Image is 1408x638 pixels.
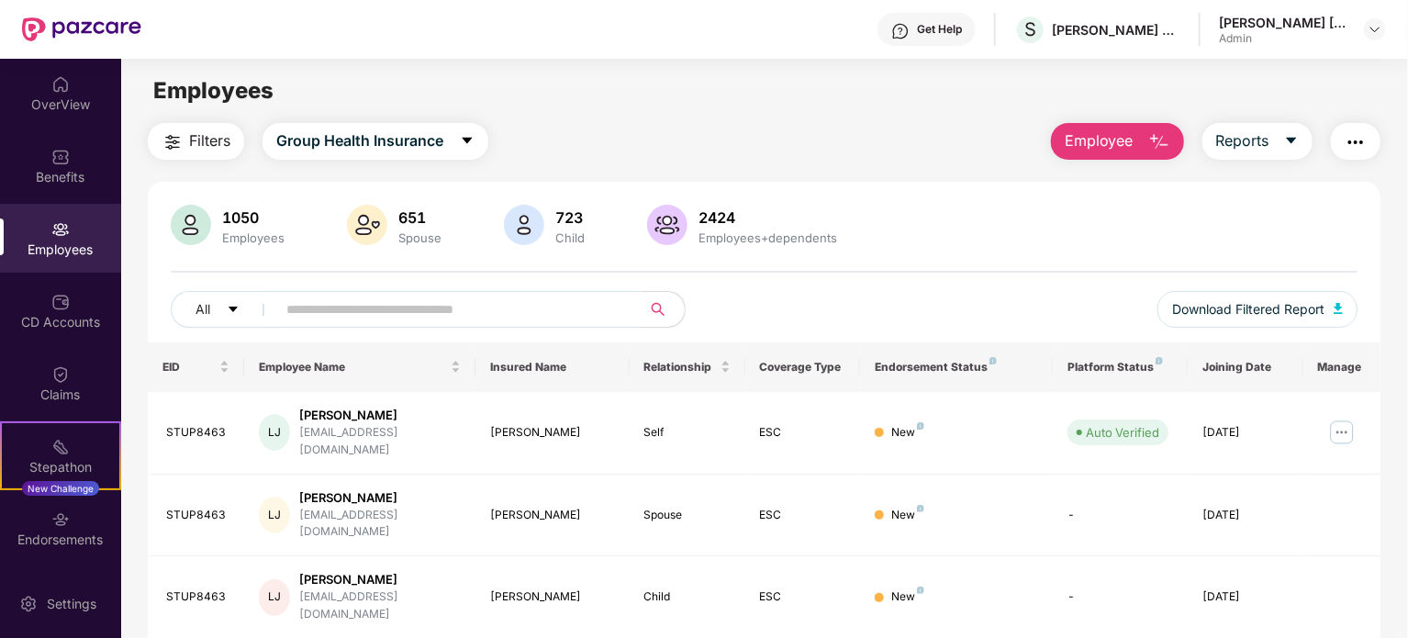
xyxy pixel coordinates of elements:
div: [PERSON_NAME] [490,588,615,606]
img: svg+xml;base64,PHN2ZyB4bWxucz0iaHR0cDovL3d3dy53My5vcmcvMjAwMC9zdmciIHdpZHRoPSIyNCIgaGVpZ2h0PSIyNC... [162,131,184,153]
div: 2424 [695,208,841,227]
div: Spouse [395,230,445,245]
span: Group Health Insurance [276,129,443,152]
div: LJ [259,497,290,533]
img: svg+xml;base64,PHN2ZyB4bWxucz0iaHR0cDovL3d3dy53My5vcmcvMjAwMC9zdmciIHhtbG5zOnhsaW5rPSJodHRwOi8vd3... [1334,303,1343,314]
button: Filters [148,123,244,160]
img: svg+xml;base64,PHN2ZyBpZD0iQ2xhaW0iIHhtbG5zPSJodHRwOi8vd3d3LnczLm9yZy8yMDAwL3N2ZyIgd2lkdGg9IjIwIi... [51,365,70,384]
span: Employee [1065,129,1134,152]
span: Filters [189,129,230,152]
div: Employees [218,230,288,245]
span: caret-down [227,303,240,318]
span: Download Filtered Report [1172,299,1324,319]
span: Reports [1216,129,1269,152]
div: ESC [760,424,846,442]
div: Spouse [644,507,731,524]
div: [EMAIL_ADDRESS][DOMAIN_NAME] [299,507,461,542]
div: New [891,588,924,606]
span: Employees [153,77,274,104]
div: [PERSON_NAME] [PERSON_NAME] [1219,14,1347,31]
button: Allcaret-down [171,291,283,328]
img: svg+xml;base64,PHN2ZyB4bWxucz0iaHR0cDovL3d3dy53My5vcmcvMjAwMC9zdmciIHdpZHRoPSI4IiBoZWlnaHQ9IjgiIH... [917,505,924,512]
div: STUP8463 [166,424,229,442]
div: STUP8463 [166,507,229,524]
img: svg+xml;base64,PHN2ZyBpZD0iRHJvcGRvd24tMzJ4MzIiIHhtbG5zPSJodHRwOi8vd3d3LnczLm9yZy8yMDAwL3N2ZyIgd2... [1368,22,1382,37]
div: Self [644,424,731,442]
th: Insured Name [475,342,630,392]
span: caret-down [1284,133,1299,150]
div: Auto Verified [1086,423,1159,442]
img: svg+xml;base64,PHN2ZyBpZD0iRW1wbG95ZWVzIiB4bWxucz0iaHR0cDovL3d3dy53My5vcmcvMjAwMC9zdmciIHdpZHRoPS... [51,220,70,239]
div: ESC [760,507,846,524]
div: [PERSON_NAME] [299,571,461,588]
button: Employee [1051,123,1184,160]
div: Get Help [917,22,962,37]
div: 651 [395,208,445,227]
span: All [196,299,210,319]
img: manageButton [1327,418,1357,447]
span: Relationship [644,360,717,375]
img: svg+xml;base64,PHN2ZyB4bWxucz0iaHR0cDovL3d3dy53My5vcmcvMjAwMC9zdmciIHhtbG5zOnhsaW5rPSJodHRwOi8vd3... [1148,131,1170,153]
th: Manage [1303,342,1380,392]
img: svg+xml;base64,PHN2ZyB4bWxucz0iaHR0cDovL3d3dy53My5vcmcvMjAwMC9zdmciIHdpZHRoPSIyNCIgaGVpZ2h0PSIyNC... [1345,131,1367,153]
div: [PERSON_NAME] [490,424,615,442]
div: Platform Status [1067,360,1173,375]
button: Group Health Insurancecaret-down [263,123,488,160]
div: Employees+dependents [695,230,841,245]
img: svg+xml;base64,PHN2ZyBpZD0iU2V0dGluZy0yMHgyMCIgeG1sbnM9Imh0dHA6Ly93d3cudzMub3JnLzIwMDAvc3ZnIiB3aW... [19,595,38,613]
img: svg+xml;base64,PHN2ZyB4bWxucz0iaHR0cDovL3d3dy53My5vcmcvMjAwMC9zdmciIHhtbG5zOnhsaW5rPSJodHRwOi8vd3... [647,205,687,245]
div: [PERSON_NAME] [299,407,461,424]
img: svg+xml;base64,PHN2ZyBpZD0iRW5kb3JzZW1lbnRzIiB4bWxucz0iaHR0cDovL3d3dy53My5vcmcvMjAwMC9zdmciIHdpZH... [51,510,70,529]
button: search [640,291,686,328]
img: svg+xml;base64,PHN2ZyB4bWxucz0iaHR0cDovL3d3dy53My5vcmcvMjAwMC9zdmciIHdpZHRoPSI4IiBoZWlnaHQ9IjgiIH... [1156,357,1163,364]
button: Download Filtered Report [1157,291,1358,328]
img: svg+xml;base64,PHN2ZyBpZD0iSG9tZSIgeG1sbnM9Imh0dHA6Ly93d3cudzMub3JnLzIwMDAvc3ZnIiB3aWR0aD0iMjAiIG... [51,75,70,94]
img: svg+xml;base64,PHN2ZyB4bWxucz0iaHR0cDovL3d3dy53My5vcmcvMjAwMC9zdmciIHhtbG5zOnhsaW5rPSJodHRwOi8vd3... [171,205,211,245]
th: Relationship [630,342,745,392]
span: caret-down [460,133,475,150]
img: svg+xml;base64,PHN2ZyB4bWxucz0iaHR0cDovL3d3dy53My5vcmcvMjAwMC9zdmciIHdpZHRoPSI4IiBoZWlnaHQ9IjgiIH... [917,422,924,430]
div: Settings [41,595,102,613]
th: EID [148,342,244,392]
div: [DATE] [1202,507,1289,524]
img: svg+xml;base64,PHN2ZyB4bWxucz0iaHR0cDovL3d3dy53My5vcmcvMjAwMC9zdmciIHhtbG5zOnhsaW5rPSJodHRwOi8vd3... [347,205,387,245]
div: STUP8463 [166,588,229,606]
div: New Challenge [22,481,99,496]
div: Admin [1219,31,1347,46]
span: Employee Name [259,360,447,375]
div: [EMAIL_ADDRESS][DOMAIN_NAME] [299,588,461,623]
div: [PERSON_NAME] [299,489,461,507]
button: Reportscaret-down [1202,123,1313,160]
img: New Pazcare Logo [22,17,141,41]
div: Endorsement Status [875,360,1038,375]
div: [DATE] [1202,424,1289,442]
div: Stepathon [2,458,119,476]
img: svg+xml;base64,PHN2ZyB4bWxucz0iaHR0cDovL3d3dy53My5vcmcvMjAwMC9zdmciIHdpZHRoPSI4IiBoZWlnaHQ9IjgiIH... [989,357,997,364]
img: svg+xml;base64,PHN2ZyB4bWxucz0iaHR0cDovL3d3dy53My5vcmcvMjAwMC9zdmciIHdpZHRoPSIyMSIgaGVpZ2h0PSIyMC... [51,438,70,456]
div: New [891,507,924,524]
div: 1050 [218,208,288,227]
img: svg+xml;base64,PHN2ZyB4bWxucz0iaHR0cDovL3d3dy53My5vcmcvMjAwMC9zdmciIHhtbG5zOnhsaW5rPSJodHRwOi8vd3... [504,205,544,245]
div: [DATE] [1202,588,1289,606]
th: Coverage Type [745,342,861,392]
div: [EMAIL_ADDRESS][DOMAIN_NAME] [299,424,461,459]
th: Employee Name [244,342,475,392]
span: search [640,302,676,317]
div: [PERSON_NAME] [490,507,615,524]
div: Child [644,588,731,606]
td: - [1053,475,1188,557]
img: svg+xml;base64,PHN2ZyB4bWxucz0iaHR0cDovL3d3dy53My5vcmcvMjAwMC9zdmciIHdpZHRoPSI4IiBoZWlnaHQ9IjgiIH... [917,587,924,594]
span: S [1024,18,1036,40]
div: New [891,424,924,442]
img: svg+xml;base64,PHN2ZyBpZD0iSGVscC0zMngzMiIgeG1sbnM9Imh0dHA6Ly93d3cudzMub3JnLzIwMDAvc3ZnIiB3aWR0aD... [891,22,910,40]
img: svg+xml;base64,PHN2ZyBpZD0iQmVuZWZpdHMiIHhtbG5zPSJodHRwOi8vd3d3LnczLm9yZy8yMDAwL3N2ZyIgd2lkdGg9Ij... [51,148,70,166]
img: svg+xml;base64,PHN2ZyBpZD0iQ0RfQWNjb3VudHMiIGRhdGEtbmFtZT0iQ0QgQWNjb3VudHMiIHhtbG5zPSJodHRwOi8vd3... [51,293,70,311]
div: Child [552,230,588,245]
div: [PERSON_NAME] CONSULTANTS P LTD [1052,21,1180,39]
th: Joining Date [1188,342,1303,392]
div: 723 [552,208,588,227]
div: LJ [259,414,290,451]
div: LJ [259,579,290,616]
div: ESC [760,588,846,606]
span: EID [162,360,216,375]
